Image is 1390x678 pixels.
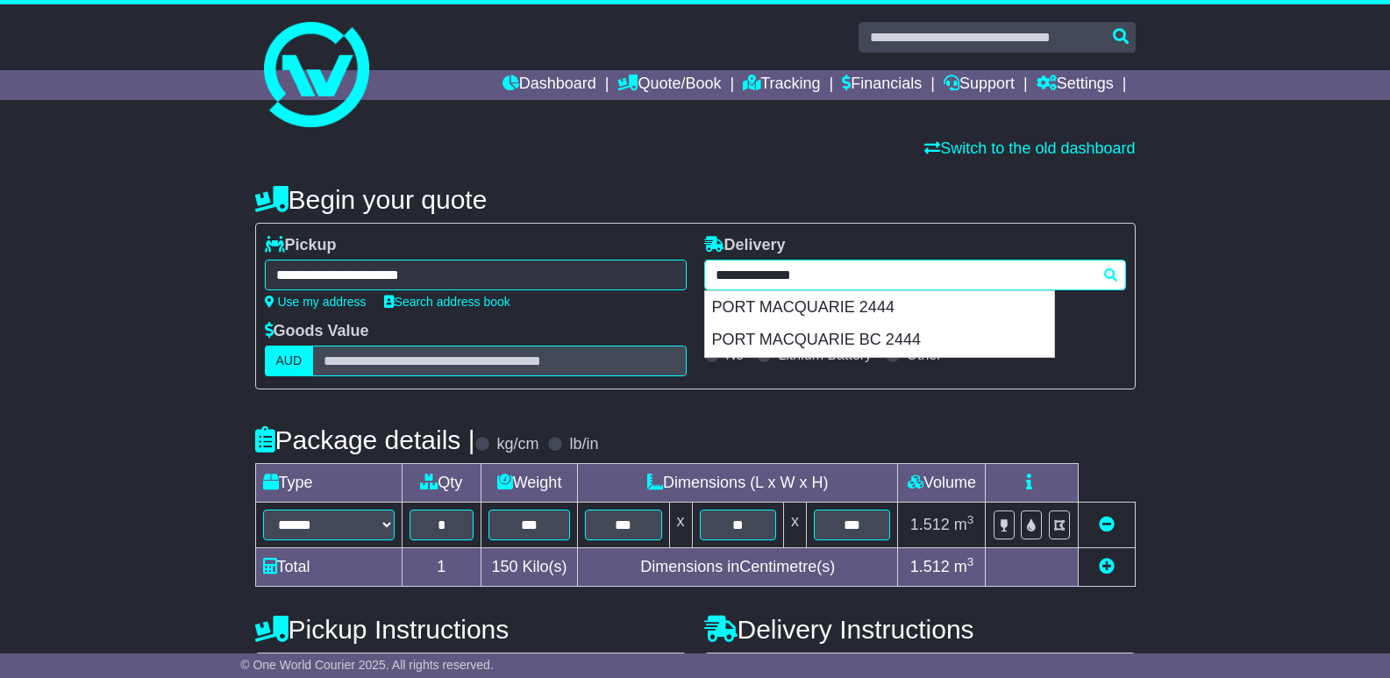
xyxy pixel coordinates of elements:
[924,139,1135,157] a: Switch to the old dashboard
[1099,516,1115,533] a: Remove this item
[578,464,898,503] td: Dimensions (L x W x H)
[1099,558,1115,575] a: Add new item
[617,70,721,100] a: Quote/Book
[1037,70,1114,100] a: Settings
[255,185,1136,214] h4: Begin your quote
[944,70,1015,100] a: Support
[265,236,337,255] label: Pickup
[481,464,578,503] td: Weight
[705,291,1054,325] div: PORT MACQUARIE 2444
[569,435,598,454] label: lb/in
[898,464,986,503] td: Volume
[910,558,950,575] span: 1.512
[492,558,518,575] span: 150
[967,513,974,526] sup: 3
[669,503,692,548] td: x
[255,548,402,587] td: Total
[954,516,974,533] span: m
[842,70,922,100] a: Financials
[783,503,806,548] td: x
[496,435,538,454] label: kg/cm
[705,324,1054,357] div: PORT MACQUARIE BC 2444
[265,322,369,341] label: Goods Value
[384,295,510,309] a: Search address book
[743,70,820,100] a: Tracking
[481,548,578,587] td: Kilo(s)
[503,70,596,100] a: Dashboard
[704,615,1136,644] h4: Delivery Instructions
[578,548,898,587] td: Dimensions in Centimetre(s)
[967,555,974,568] sup: 3
[704,236,786,255] label: Delivery
[255,425,475,454] h4: Package details |
[265,346,314,376] label: AUD
[910,516,950,533] span: 1.512
[240,658,494,672] span: © One World Courier 2025. All rights reserved.
[954,558,974,575] span: m
[402,464,481,503] td: Qty
[255,615,687,644] h4: Pickup Instructions
[265,295,367,309] a: Use my address
[402,548,481,587] td: 1
[255,464,402,503] td: Type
